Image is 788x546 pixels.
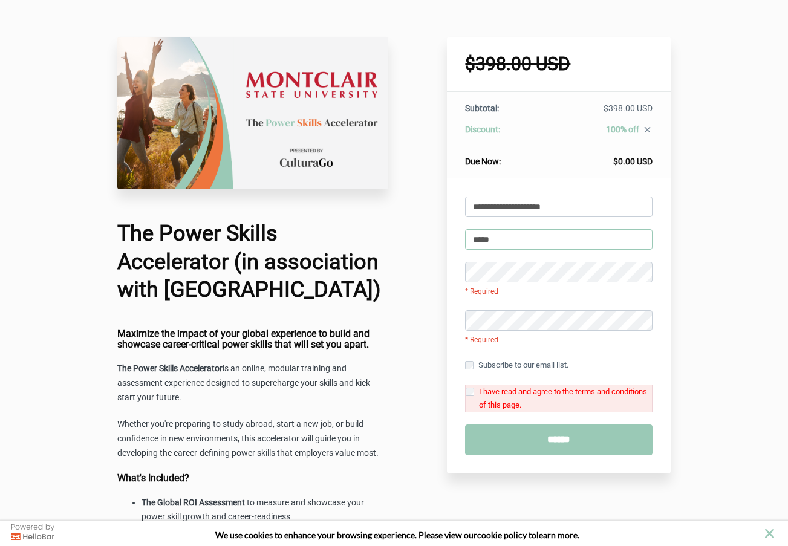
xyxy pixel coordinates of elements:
[142,498,245,507] strong: The Global ROI Assessment
[465,123,544,146] th: Discount:
[117,37,388,189] img: 22c75da-26a4-67b4-fa6d-d7146dedb322_Montclair.png
[117,363,223,373] strong: The Power Skills Accelerator
[117,417,388,461] p: Whether you're preparing to study abroad, start a new job, or build confidence in new environment...
[117,219,388,304] h1: The Power Skills Accelerator (in association with [GEOGRAPHIC_DATA])
[477,530,527,540] a: cookie policy
[544,102,653,123] td: $398.00 USD
[465,146,544,168] th: Due Now:
[639,125,653,138] a: close
[465,55,653,73] h1: $398.00 USD
[465,359,568,372] label: Subscribe to our email list.
[117,328,388,349] h4: Maximize the impact of your global experience to build and showcase career-critical power skills ...
[465,103,499,113] span: Subtotal:
[465,385,653,412] label: I have read and agree to the terms and conditions of this page.
[215,530,477,540] span: We use cookies to enhance your browsing experience. Please view our
[142,496,388,525] li: to measure and showcase your power skill growth and career-readiness
[117,362,388,405] p: is an online, modular training and assessment experience designed to supercharge your skills and ...
[613,157,653,166] span: $0.00 USD
[465,285,653,298] li: * Required
[642,125,653,135] i: close
[529,530,536,540] strong: to
[117,473,388,484] h4: What's Included?
[536,530,579,540] span: learn more.
[465,361,474,369] input: Subscribe to our email list.
[606,125,639,134] span: 100% off
[466,388,474,396] input: I have read and agree to the terms and conditions of this page.
[465,334,653,346] li: * Required
[762,526,777,541] button: close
